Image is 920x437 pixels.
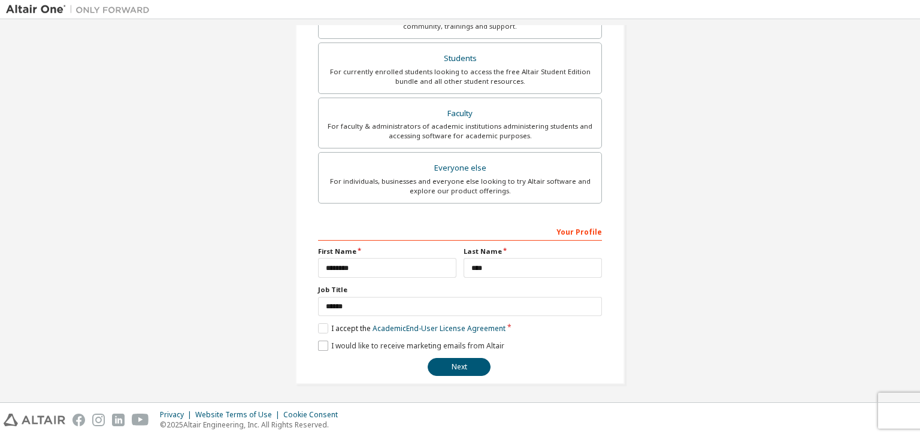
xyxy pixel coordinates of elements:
div: Everyone else [326,160,594,177]
div: Cookie Consent [283,410,345,420]
img: altair_logo.svg [4,414,65,426]
div: Faculty [326,105,594,122]
img: facebook.svg [72,414,85,426]
label: I would like to receive marketing emails from Altair [318,341,504,351]
label: First Name [318,247,456,256]
p: © 2025 Altair Engineering, Inc. All Rights Reserved. [160,420,345,430]
div: For faculty & administrators of academic institutions administering students and accessing softwa... [326,122,594,141]
label: Job Title [318,285,602,295]
div: Your Profile [318,221,602,241]
div: For individuals, businesses and everyone else looking to try Altair software and explore our prod... [326,177,594,196]
div: Privacy [160,410,195,420]
a: Academic End-User License Agreement [373,323,506,333]
div: Students [326,50,594,67]
img: instagram.svg [92,414,105,426]
img: Altair One [6,4,156,16]
div: Website Terms of Use [195,410,283,420]
button: Next [428,358,491,376]
label: Last Name [464,247,602,256]
div: For currently enrolled students looking to access the free Altair Student Edition bundle and all ... [326,67,594,86]
img: youtube.svg [132,414,149,426]
img: linkedin.svg [112,414,125,426]
label: I accept the [318,323,506,333]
